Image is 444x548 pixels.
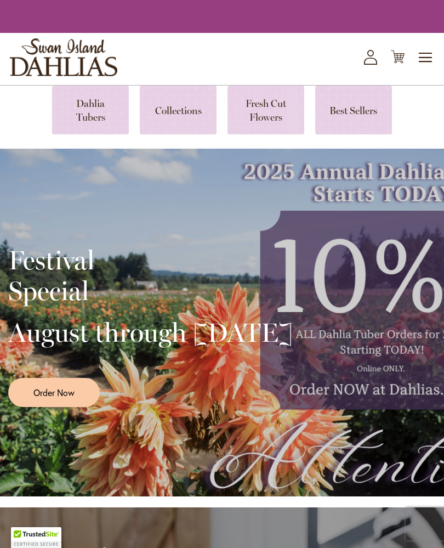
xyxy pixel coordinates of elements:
a: store logo [10,38,117,76]
span: Order Now [33,386,75,399]
a: Order Now [8,378,100,407]
h2: August through [DATE] [8,317,293,348]
h2: Festival Special [8,245,293,306]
